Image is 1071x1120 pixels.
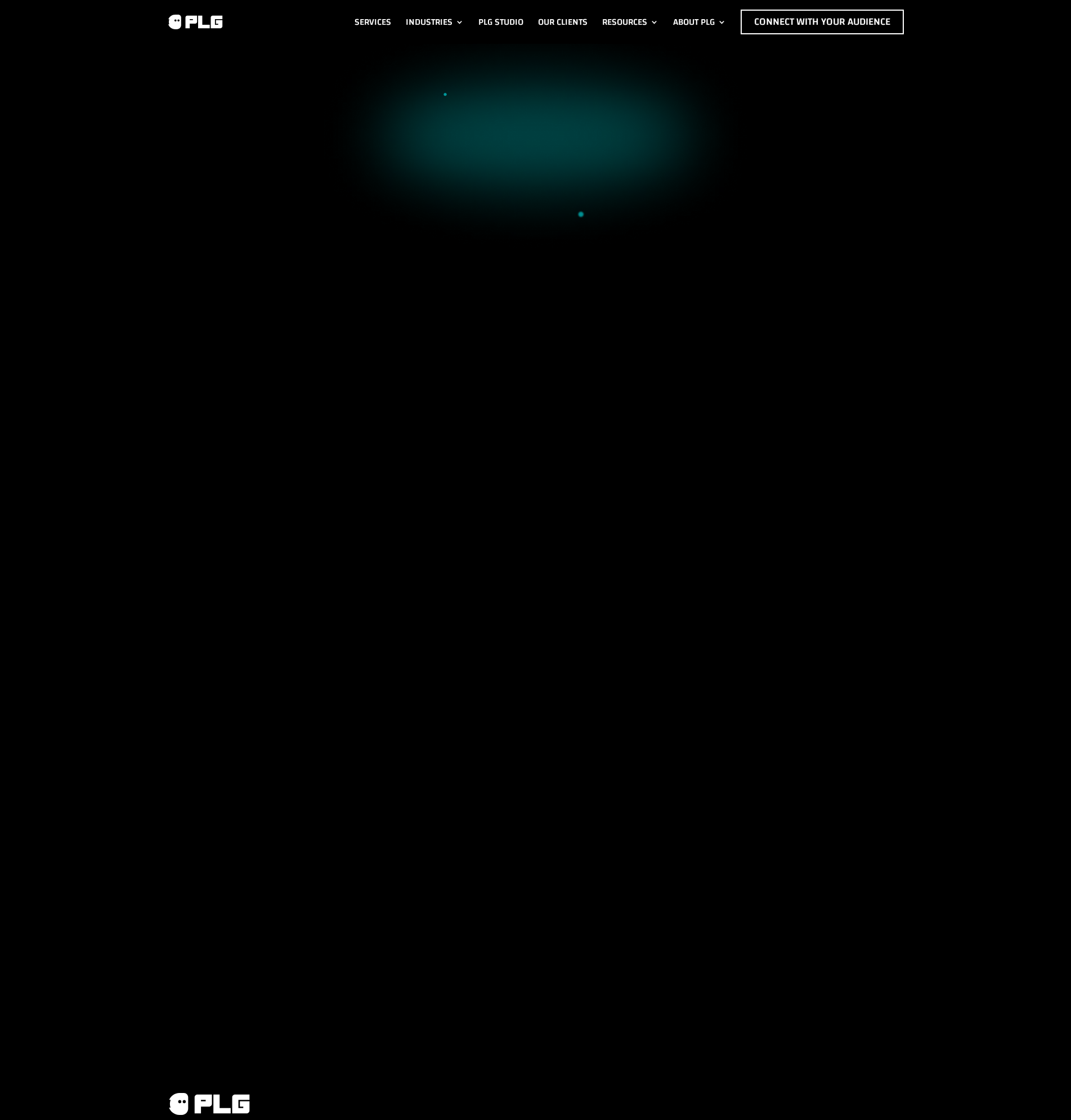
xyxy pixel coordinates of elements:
[538,10,588,34] a: Our Clients
[406,10,464,34] a: Industries
[741,10,904,34] a: Connect with Your Audience
[673,10,726,34] a: About PLG
[355,10,391,34] a: Services
[167,1091,251,1117] img: PLG logo
[602,10,658,34] a: Resources
[167,1091,251,1117] a: PLG
[478,10,523,34] a: PLG Studio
